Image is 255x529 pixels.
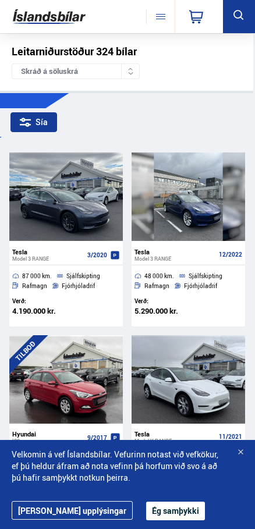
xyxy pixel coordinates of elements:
span: Rafmagn [22,281,47,291]
a: Tesla Model Y RANGE 11/2021 102 000 km. Sjálfskipting Rafmagn Fjórhjóladrif Verð: 5.290.000 kr. [132,424,245,517]
div: Tesla [134,430,214,438]
span: Sjálfskipting [66,271,100,281]
a: Hyundai i20 9/2017 23 000 km. Sjálfskipting Bensín Framhjóladrif Tilboð: 2.050.000 kr. 2.490.000 kr. [9,424,123,517]
div: 4.190.000 kr. [12,306,120,316]
img: m_OV7SQ3CLcRekSg.jpeg [131,335,246,424]
span: 12/2022 [219,251,242,258]
div: TILBOÐ [1,326,50,375]
img: G0Ugv5HjCgRt.svg [13,4,86,29]
span: 48 000 km. [144,271,174,281]
div: Model Y RANGE [134,438,214,444]
span: Fjórhjóladrif [62,281,95,291]
div: Verð: [12,297,120,306]
span: 87 000 km. [22,271,52,281]
div: i20 [12,438,83,444]
span: 3/2020 [87,251,107,258]
a: [PERSON_NAME] upplýsingar [12,501,133,520]
img: J50D8z8teY68l1Cg.jpeg [9,152,123,241]
div: Tesla [12,248,83,255]
div: Sía [10,112,57,132]
a: Tesla Model 3 RANGE 12/2022 48 000 km. Sjálfskipting Rafmagn Fjórhjóladrif Verð: 5.290.000 kr. [132,242,245,326]
span: Rafmagn [144,281,169,291]
div: Hyundai [12,430,83,438]
span: Sjálfskipting [189,271,222,281]
span: 9/2017 [87,434,107,441]
div: Skráð á söluskrá [12,63,140,79]
div: Leitarniðurstöður 324 bílar [12,45,242,58]
div: Model 3 RANGE [12,255,83,262]
button: Ég samþykki [146,502,205,520]
div: 5.290.000 kr. [134,306,242,316]
span: Fjórhjóladrif [184,281,217,291]
img: Qw8KkFX940YEvu6V.jpeg [9,335,123,424]
span: 11/2021 [219,433,242,440]
img: 5DExmRbmQKpZdeKB.jpeg [131,152,246,241]
div: Model 3 RANGE [134,255,214,262]
span: Velkomin á vef Íslandsbílar. Vefurinn notast við vefkökur, ef þú heldur áfram að nota vefinn þá h... [12,449,226,484]
div: Verð: [134,297,242,306]
a: Tesla Model 3 RANGE 3/2020 87 000 km. Sjálfskipting Rafmagn Fjórhjóladrif Verð: 4.190.000 kr. [9,242,123,326]
div: Tesla [134,248,214,255]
